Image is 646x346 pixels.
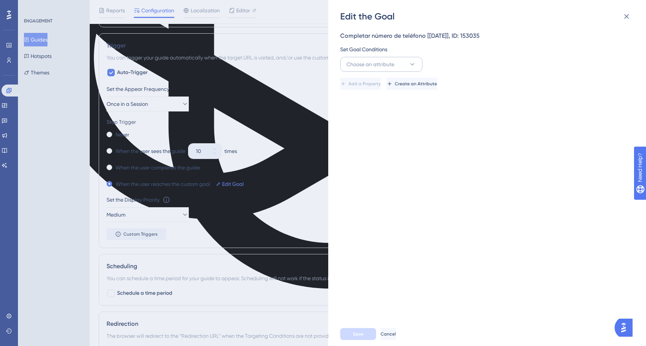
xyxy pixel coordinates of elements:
[340,10,636,22] div: Edit the Goal
[615,316,637,339] iframe: UserGuiding AI Assistant Launcher
[340,328,376,340] button: Save
[387,78,437,90] button: Create an Attribute
[395,81,437,87] span: Create an Attribute
[340,31,630,40] div: Completar número de teléfono [[DATE]], ID: 153035
[340,57,422,72] button: Choose an attribute
[340,45,630,54] div: Set Goal Conditions
[18,2,47,11] span: Need Help?
[353,331,363,337] span: Save
[381,328,396,340] button: Cancel
[347,60,394,69] span: Choose an attribute
[348,81,381,87] span: Add a Property
[340,78,381,90] button: Add a Property
[381,331,396,337] span: Cancel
